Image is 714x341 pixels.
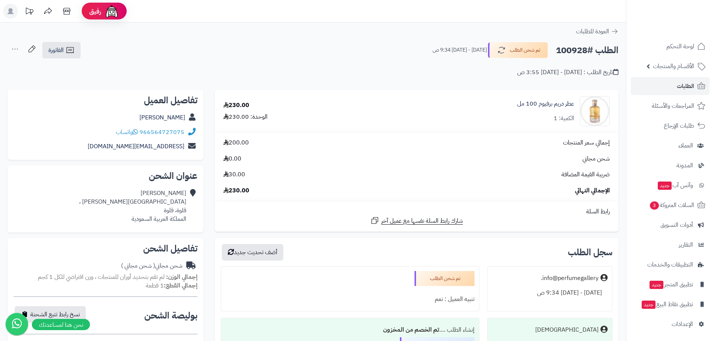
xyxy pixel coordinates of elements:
span: ( شحن مجاني ) [121,261,155,270]
a: تطبيق نقاط البيعجديد [631,295,710,313]
div: تنبيه العميل : نعم [226,292,474,307]
h2: بوليصة الشحن [144,311,198,320]
h2: تفاصيل الشحن [13,244,198,253]
span: الإجمالي النهائي [575,186,610,195]
span: المدونة [677,160,693,171]
span: شحن مجاني [582,155,610,163]
span: العودة للطلبات [576,27,609,36]
span: ضريبة القيمة المضافة [561,170,610,179]
span: نسخ رابط تتبع الشحنة [30,310,80,319]
div: [DATE] - [DATE] 9:34 ص [492,286,608,300]
small: 1 قطعة [146,281,198,290]
div: [PERSON_NAME] [GEOGRAPHIC_DATA][PERSON_NAME] ، قلوة، قلوة المملكة العربية السعودية [79,189,186,223]
small: [DATE] - [DATE] 9:34 ص [433,46,487,54]
img: 1639061271-DREAM%20(1)-90x90.jpg [580,96,609,126]
span: السلات المتروكة [649,200,694,210]
strong: إجمالي الوزن: [166,273,198,281]
span: التطبيقات والخدمات [647,259,693,270]
span: تطبيق المتجر [649,279,693,290]
span: العملاء [678,140,693,151]
a: تطبيق المتجرجديد [631,275,710,293]
a: السلات المتروكة3 [631,196,710,214]
span: 200.00 [223,138,249,147]
img: logo-2.png [663,21,707,37]
h2: تفاصيل العميل [13,96,198,105]
a: العملاء [631,137,710,155]
a: [PERSON_NAME] [139,113,185,122]
a: واتساب [116,128,138,137]
a: عطر دريم برفيوم 100 مل [517,100,574,108]
a: وآتس آبجديد [631,176,710,194]
span: طلبات الإرجاع [664,121,694,131]
span: الإعدادات [672,319,693,329]
span: التقارير [679,240,693,250]
span: لم تقم بتحديد أوزان للمنتجات ، وزن افتراضي للكل 1 كجم [38,273,165,281]
span: الطلبات [677,81,694,91]
span: جديد [650,281,663,289]
div: إنشاء الطلب .... [226,323,474,337]
div: 230.00 [223,101,249,110]
span: 3 [650,201,659,210]
span: الفاتورة [48,46,64,55]
a: طلبات الإرجاع [631,117,710,135]
span: جديد [658,182,672,190]
a: الإعدادات [631,315,710,333]
div: الكمية: 1 [554,114,574,123]
div: تم شحن الطلب [415,271,475,286]
span: رفيق [89,7,101,16]
div: الوحدة: 230.00 [223,113,268,121]
span: 230.00 [223,186,249,195]
a: المراجعات والأسئلة [631,97,710,115]
a: الفاتورة [42,42,81,58]
a: الطلبات [631,77,710,95]
a: العودة للطلبات [576,27,618,36]
div: شحن مجاني [121,262,183,270]
button: نسخ رابط تتبع الشحنة [15,306,86,323]
div: تاريخ الطلب : [DATE] - [DATE] 3:55 ص [517,68,618,77]
span: 30.00 [223,170,245,179]
span: الأقسام والمنتجات [653,61,694,71]
span: جديد [642,301,656,309]
strong: إجمالي القطع: [164,281,198,290]
span: لوحة التحكم [666,41,694,52]
div: [DEMOGRAPHIC_DATA] [535,326,599,334]
a: تحديثات المنصة [20,4,39,21]
span: وآتس آب [657,180,693,191]
h3: سجل الطلب [568,248,612,257]
a: التقارير [631,236,710,254]
h2: الطلب #100928 [556,43,618,58]
span: إجمالي سعر المنتجات [563,138,610,147]
h2: عنوان الشحن [13,171,198,180]
a: شارك رابط السلة نفسها مع عميل آخر [370,216,463,225]
img: ai-face.png [104,4,119,19]
a: أدوات التسويق [631,216,710,234]
button: تم شحن الطلب [488,42,548,58]
span: شارك رابط السلة نفسها مع عميل آخر [381,217,463,225]
div: info@perfumegallery. [541,274,599,283]
a: [EMAIL_ADDRESS][DOMAIN_NAME] [88,142,184,151]
a: 966564727075 [139,128,184,137]
span: أدوات التسويق [660,220,693,230]
span: المراجعات والأسئلة [652,101,694,111]
button: أضف تحديث جديد [222,244,283,261]
a: لوحة التحكم [631,37,710,55]
b: تم الخصم من المخزون [383,325,439,334]
a: المدونة [631,156,710,174]
a: التطبيقات والخدمات [631,256,710,274]
span: 0.00 [223,155,241,163]
div: رابط السلة [218,207,615,216]
span: تطبيق نقاط البيع [641,299,693,310]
